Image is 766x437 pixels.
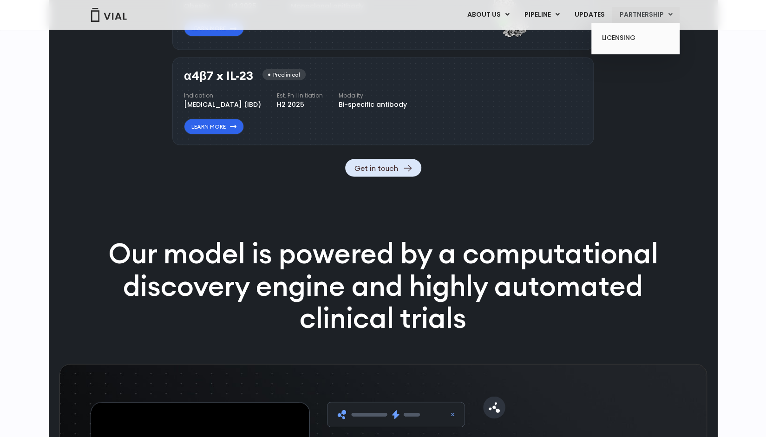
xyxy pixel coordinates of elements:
div: Bi-specific antibody [339,99,407,109]
div: H2 2025 [277,99,323,109]
img: Vial Logo [90,8,127,22]
h4: Indication [184,91,261,99]
h3: α4β7 x IL-23 [184,69,253,82]
a: LICENSING [595,31,676,46]
p: Our model is powered by a computational discovery engine and highly automated clinical trials [84,237,682,334]
div: [MEDICAL_DATA] (IBD) [184,99,261,109]
h4: Est. Ph I Initiation [277,91,323,99]
a: PARTNERSHIPMenu Toggle [612,7,680,23]
a: Get in touch [345,159,421,176]
a: PIPELINEMenu Toggle [517,7,566,23]
div: Preclinical [262,69,306,80]
img: molecule-icon [483,396,505,418]
a: Learn More [184,118,244,134]
h4: Modality [339,91,407,99]
a: UPDATES [567,7,611,23]
a: ABOUT USMenu Toggle [459,7,516,23]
